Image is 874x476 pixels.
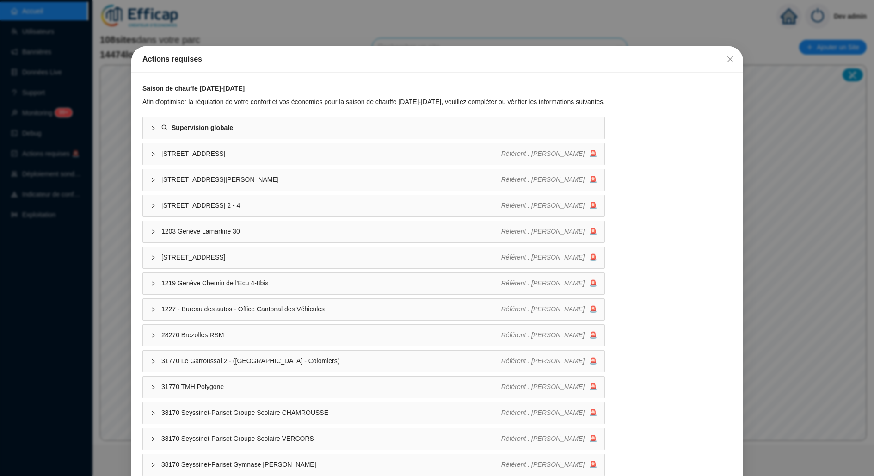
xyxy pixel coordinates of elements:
[142,54,732,65] div: Actions requises
[150,384,156,390] span: collapsed
[143,143,604,165] div: [STREET_ADDRESS]Référent : [PERSON_NAME]🚨
[501,331,585,339] span: Référent : [PERSON_NAME]
[723,52,738,67] button: Close
[726,56,734,63] span: close
[501,383,585,390] span: Référent : [PERSON_NAME]
[161,460,501,470] span: 38170 Seyssinet-Pariset Gymnase [PERSON_NAME]
[501,227,597,236] div: 🚨
[150,359,156,364] span: collapsed
[150,203,156,209] span: collapsed
[143,377,604,398] div: 31770 TMH PolygoneRéférent : [PERSON_NAME]🚨
[501,253,597,262] div: 🚨
[150,229,156,235] span: collapsed
[143,325,604,346] div: 28270 Brezolles RSMRéférent : [PERSON_NAME]🚨
[143,169,604,191] div: [STREET_ADDRESS][PERSON_NAME]Référent : [PERSON_NAME]🚨
[143,117,604,139] div: Supervision globale
[143,428,604,450] div: 38170 Seyssinet-Pariset Groupe Scolaire VERCORSRéférent : [PERSON_NAME]🚨
[501,279,585,287] span: Référent : [PERSON_NAME]
[161,408,501,418] span: 38170 Seyssinet-Pariset Groupe Scolaire CHAMROUSSE
[161,356,501,366] span: 31770 Le Garroussal 2 - ([GEOGRAPHIC_DATA] - Colomiers)
[501,278,597,288] div: 🚨
[501,202,585,209] span: Référent : [PERSON_NAME]
[150,255,156,260] span: collapsed
[150,125,156,131] span: collapsed
[161,175,501,185] span: [STREET_ADDRESS][PERSON_NAME]
[150,307,156,312] span: collapsed
[150,462,156,468] span: collapsed
[501,201,597,210] div: 🚨
[501,150,585,157] span: Référent : [PERSON_NAME]
[501,330,597,340] div: 🚨
[501,435,585,442] span: Référent : [PERSON_NAME]
[501,175,597,185] div: 🚨
[161,201,501,210] span: [STREET_ADDRESS] 2 - 4
[161,124,168,131] span: search
[143,195,604,216] div: [STREET_ADDRESS] 2 - 4Référent : [PERSON_NAME]🚨
[161,227,501,236] span: 1203 Genève Lamartine 30
[143,247,604,268] div: [STREET_ADDRESS]Référent : [PERSON_NAME]🚨
[161,434,501,444] span: 38170 Seyssinet-Pariset Groupe Scolaire VERCORS
[501,253,585,261] span: Référent : [PERSON_NAME]
[501,228,585,235] span: Référent : [PERSON_NAME]
[161,330,501,340] span: 28270 Brezolles RSM
[501,460,597,470] div: 🚨
[501,382,597,392] div: 🚨
[150,410,156,416] span: collapsed
[143,299,604,320] div: 1227 - Bureau des autos - Office Cantonal des VéhiculesRéférent : [PERSON_NAME]🚨
[501,434,597,444] div: 🚨
[150,333,156,338] span: collapsed
[150,151,156,157] span: collapsed
[150,281,156,286] span: collapsed
[150,177,156,183] span: collapsed
[501,461,585,468] span: Référent : [PERSON_NAME]
[142,97,605,107] div: Afin d'optimiser la régulation de votre confort et vos économies pour la saison de chauffe [DATE]...
[143,351,604,372] div: 31770 Le Garroussal 2 - ([GEOGRAPHIC_DATA] - Colomiers)Référent : [PERSON_NAME]🚨
[501,149,597,159] div: 🚨
[143,221,604,242] div: 1203 Genève Lamartine 30Référent : [PERSON_NAME]🚨
[501,305,585,313] span: Référent : [PERSON_NAME]
[143,273,604,294] div: 1219 Genève Chemin de l'Ecu 4-8bisRéférent : [PERSON_NAME]🚨
[161,304,501,314] span: 1227 - Bureau des autos - Office Cantonal des Véhicules
[150,436,156,442] span: collapsed
[143,402,604,424] div: 38170 Seyssinet-Pariset Groupe Scolaire CHAMROUSSERéférent : [PERSON_NAME]🚨
[501,357,585,365] span: Référent : [PERSON_NAME]
[501,408,597,418] div: 🚨
[161,278,501,288] span: 1219 Genève Chemin de l'Ecu 4-8bis
[501,176,585,183] span: Référent : [PERSON_NAME]
[723,56,738,63] span: Fermer
[142,85,245,92] strong: Saison de chauffe [DATE]-[DATE]
[501,304,597,314] div: 🚨
[501,409,585,416] span: Référent : [PERSON_NAME]
[501,356,597,366] div: 🚨
[143,454,604,476] div: 38170 Seyssinet-Pariset Gymnase [PERSON_NAME]Référent : [PERSON_NAME]🚨
[172,124,233,131] strong: Supervision globale
[161,382,501,392] span: 31770 TMH Polygone
[161,149,501,159] span: [STREET_ADDRESS]
[161,253,501,262] span: [STREET_ADDRESS]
